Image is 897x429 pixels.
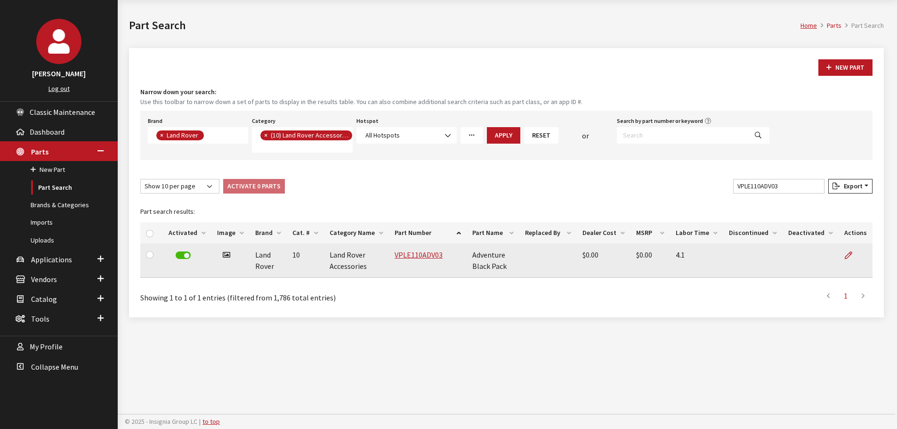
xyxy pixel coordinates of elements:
span: Applications [31,255,72,264]
span: Dashboard [30,127,65,137]
span: All Hotspots [365,131,400,139]
button: Reset [524,127,558,144]
th: Category Name: activate to sort column ascending [324,222,389,243]
td: 4.1 [670,243,723,278]
th: Replaced By: activate to sort column ascending [519,222,576,243]
label: Category [252,117,275,125]
td: Land Rover [250,243,287,278]
i: Has image [223,251,230,259]
span: © 2025 - Insignia Group LC [125,417,197,426]
span: Select a Category [252,127,352,153]
img: Kirsten Dart [36,19,81,64]
div: Showing 1 to 1 of 1 entries (filtered from 1,786 total entries) [140,285,439,303]
input: Filter table results [733,179,824,194]
td: Adventure Black Pack [467,243,520,278]
span: Vendors [31,275,57,284]
th: Labor Time: activate to sort column ascending [670,222,723,243]
div: or [558,130,613,141]
span: Export [840,182,863,190]
textarea: Search [206,132,211,140]
span: × [160,131,163,139]
th: Deactivated: activate to sort column ascending [783,222,839,243]
textarea: Search [260,144,266,152]
th: Discontinued: activate to sort column ascending [723,222,783,243]
td: $0.00 [577,243,630,278]
span: Land Rover [166,131,201,139]
a: More Filters [461,127,483,144]
a: 1 [837,286,854,305]
a: VPLE110ADV03 [395,250,443,259]
th: Part Number: activate to sort column ascending [389,222,467,243]
label: Deactivate Part [176,251,191,259]
span: Catalog [31,294,57,304]
th: Brand: activate to sort column ascending [250,222,287,243]
button: Export [828,179,873,194]
span: Parts [31,147,48,156]
a: to top [202,417,220,426]
button: Remove item [260,130,270,140]
a: Log out [48,84,70,93]
span: Select a Brand [148,127,248,144]
th: Actions [839,222,873,243]
label: Search by part number or keyword [617,117,703,125]
th: MSRP: activate to sort column ascending [630,222,670,243]
td: Land Rover Accessories [324,243,389,278]
button: New Part [818,59,873,76]
th: Activated: activate to sort column ascending [163,222,211,243]
h4: Narrow down your search: [140,87,873,97]
span: Collapse Menu [31,362,78,372]
span: All Hotspots [356,127,457,144]
h1: Part Search [129,17,800,34]
span: Tools [31,314,49,324]
a: Edit Part [844,243,860,267]
label: Brand [148,117,162,125]
li: Part Search [841,21,884,31]
span: (10) Land Rover Accessories [270,131,353,139]
button: Apply [487,127,520,144]
li: Parts [817,21,841,31]
small: Use this toolbar to narrow down a set of parts to display in the results table. You can also comb... [140,97,873,107]
span: × [264,131,267,139]
h3: [PERSON_NAME] [9,68,108,79]
button: Remove item [156,130,166,140]
th: Dealer Cost: activate to sort column ascending [577,222,630,243]
span: All Hotspots [363,130,451,140]
label: Hotspot [356,117,379,125]
caption: Part search results: [140,201,873,222]
td: 10 [287,243,324,278]
li: (10) Land Rover Accessories [260,130,352,140]
a: Home [800,21,817,30]
th: Cat. #: activate to sort column ascending [287,222,324,243]
th: Part Name: activate to sort column ascending [467,222,520,243]
td: $0.00 [630,243,670,278]
span: Classic Maintenance [30,107,95,117]
th: Image: activate to sort column ascending [211,222,250,243]
span: | [199,417,201,426]
input: Search [617,127,747,144]
span: My Profile [30,342,63,352]
li: Land Rover [156,130,204,140]
button: Search [747,127,769,144]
